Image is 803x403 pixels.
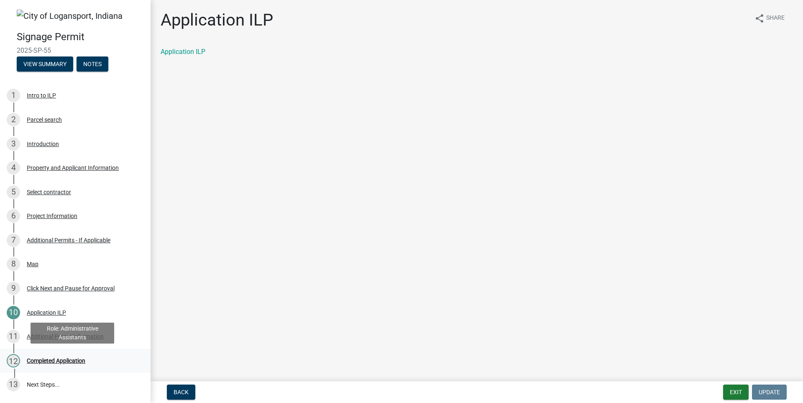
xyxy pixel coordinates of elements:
[17,10,123,22] img: City of Logansport, Indiana
[27,165,119,171] div: Property and Applicant Information
[161,48,205,56] a: Application ILP
[27,261,38,267] div: Map
[7,234,20,247] div: 7
[7,89,20,102] div: 1
[27,237,110,243] div: Additional Permits - If Applicable
[31,323,114,344] div: Role: Administrative Assistants
[7,306,20,319] div: 10
[27,358,85,364] div: Completed Application
[759,389,780,395] span: Update
[7,185,20,199] div: 5
[161,10,273,30] h1: Application ILP
[174,389,189,395] span: Back
[27,117,62,123] div: Parcel search
[17,31,144,43] h4: Signage Permit
[7,257,20,271] div: 8
[7,161,20,175] div: 4
[17,46,134,54] span: 2025-SP-55
[7,330,20,343] div: 11
[27,334,104,339] div: Additional Permit Information
[7,354,20,367] div: 12
[723,385,749,400] button: Exit
[77,56,108,72] button: Notes
[27,141,59,147] div: Introduction
[7,113,20,126] div: 2
[748,10,791,26] button: shareShare
[17,56,73,72] button: View Summary
[167,385,195,400] button: Back
[7,282,20,295] div: 9
[27,285,115,291] div: Click Next and Pause for Approval
[77,61,108,68] wm-modal-confirm: Notes
[7,378,20,391] div: 13
[27,92,56,98] div: Intro to ILP
[17,61,73,68] wm-modal-confirm: Summary
[7,209,20,223] div: 6
[766,13,785,23] span: Share
[7,137,20,151] div: 3
[27,189,71,195] div: Select contractor
[754,13,765,23] i: share
[27,213,77,219] div: Project Information
[27,310,66,316] div: Application ILP
[752,385,787,400] button: Update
